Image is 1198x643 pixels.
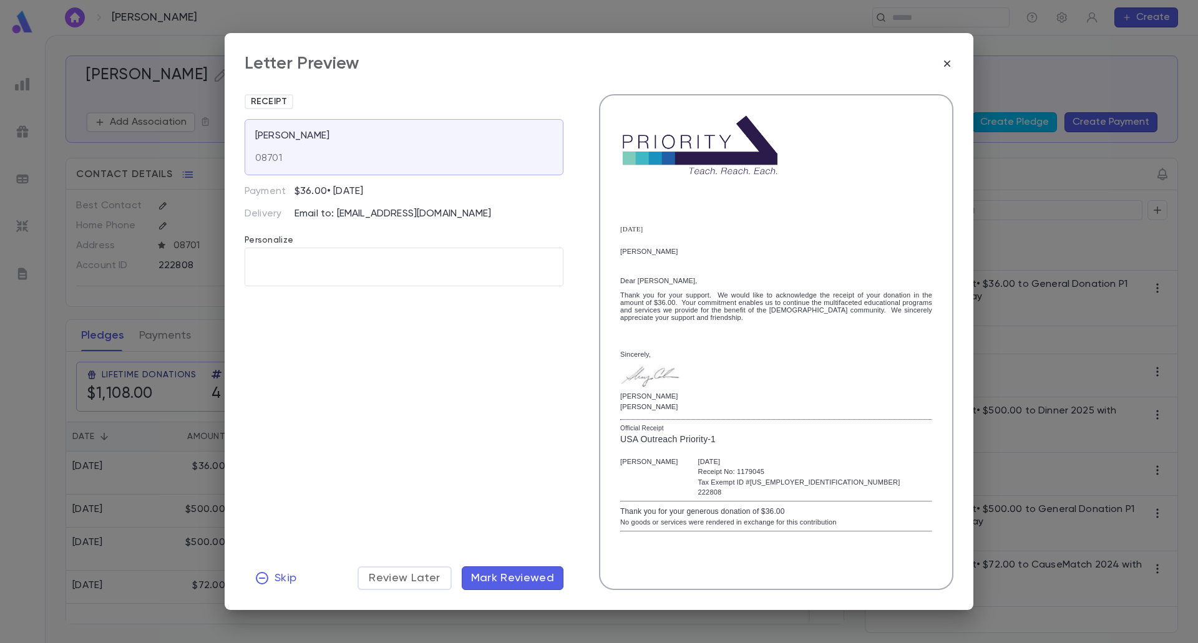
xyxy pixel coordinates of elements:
[698,487,900,498] div: 222808
[620,365,680,388] img: RSC Signature COLOR tiny.jpg
[620,433,932,446] div: USA Outreach Priority-1
[245,566,306,590] button: Skip
[620,506,932,517] div: Thank you for your generous donation of $36.00
[245,185,295,198] p: Payment
[620,277,932,284] p: Dear [PERSON_NAME],
[246,97,292,107] span: Receipt
[462,566,564,590] button: Mark Reviewed
[620,405,680,409] p: [PERSON_NAME]
[698,467,900,477] div: Receipt No: 1179045
[620,248,932,255] div: [PERSON_NAME]
[698,477,900,488] div: Tax Exempt ID #[US_EMPLOYER_IDENTIFICATION_NUMBER]
[255,130,329,142] p: [PERSON_NAME]
[620,457,678,467] div: [PERSON_NAME]
[471,571,555,585] span: Mark Reviewed
[245,208,295,220] p: Delivery
[620,115,780,175] img: P1.png
[620,225,643,233] span: [DATE]
[275,571,296,585] span: Skip
[245,220,563,248] p: Personalize
[358,566,451,590] button: Review Later
[295,208,563,220] p: Email to: [EMAIL_ADDRESS][DOMAIN_NAME]
[698,457,900,467] div: [DATE]
[620,351,932,358] div: Sincerely,
[620,517,932,528] div: No goods or services were rendered in exchange for this contribution
[369,571,440,585] span: Review Later
[295,185,363,198] p: $36.00 • [DATE]
[255,152,282,165] p: 08701
[620,291,932,321] p: Thank you for your support. We would like to acknowledge the receipt of your donation in the amou...
[245,53,359,74] div: Letter Preview
[620,395,680,399] p: [PERSON_NAME]
[620,423,932,433] div: Official Receipt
